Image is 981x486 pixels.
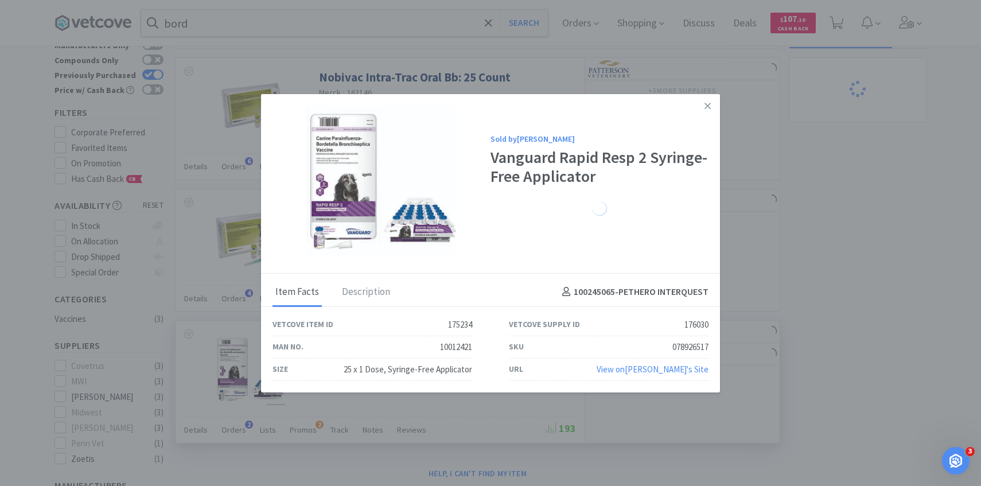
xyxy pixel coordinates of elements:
[509,340,524,353] div: SKU
[272,340,303,353] div: Man No.
[509,363,523,375] div: URL
[272,278,322,306] div: Item Facts
[272,363,288,375] div: Size
[339,278,393,306] div: Description
[440,340,472,354] div: 10012421
[344,363,472,376] div: 25 x 1 Dose, Syringe-Free Applicator
[942,447,970,475] iframe: Intercom live chat
[684,318,708,332] div: 176030
[448,318,472,332] div: 175234
[597,364,708,375] a: View on[PERSON_NAME]'s Site
[490,133,708,145] div: Sold by [PERSON_NAME]
[558,285,708,300] h4: 100245065 - PETHERO INTERQUEST
[672,340,708,354] div: 078926517
[490,148,708,186] div: Vanguard Rapid Resp 2 Syringe-Free Applicator
[272,318,333,331] div: Vetcove Item ID
[307,105,456,254] img: 220829c69d7c4e46af0b5eaeaf443f7e_176030.jpeg
[509,318,580,331] div: Vetcove Supply ID
[966,447,975,456] span: 3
